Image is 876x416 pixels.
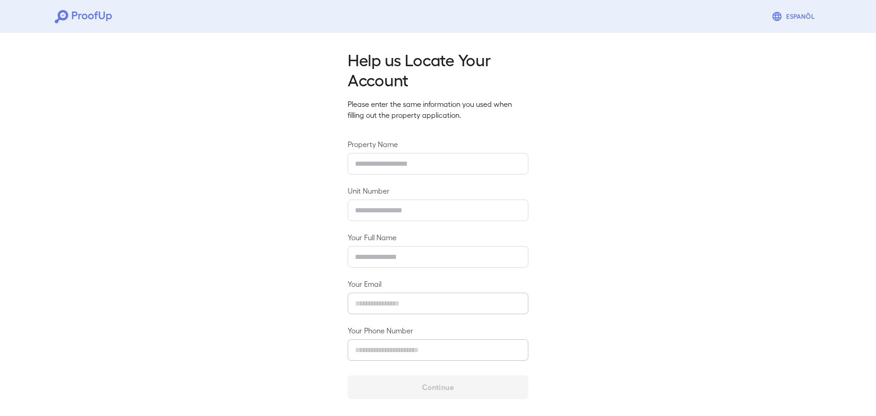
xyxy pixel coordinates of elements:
[348,99,528,121] p: Please enter the same information you used when filling out the property application.
[348,139,528,149] label: Property Name
[348,325,528,336] label: Your Phone Number
[348,49,528,90] h2: Help us Locate Your Account
[348,185,528,196] label: Unit Number
[348,232,528,242] label: Your Full Name
[768,7,821,26] button: Espanõl
[348,279,528,289] label: Your Email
